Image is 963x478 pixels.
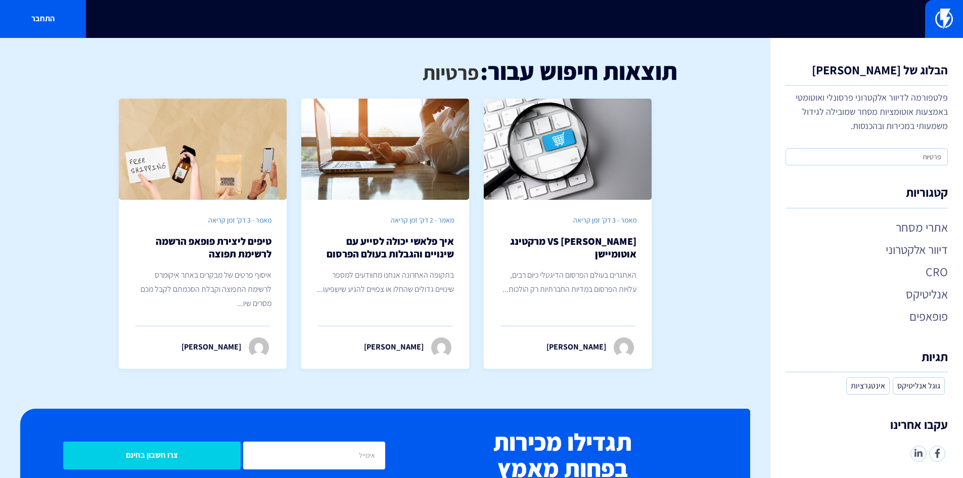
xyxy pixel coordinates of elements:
[484,99,652,369] a: מאמר - 3 דק' זמן קריאה [PERSON_NAME] VS מרקטינג אוטומיישן האתגרים בעולם הפרסום הדיגטלי כיום רבים,...
[786,91,948,133] p: פלטפורמה לדיוור אלקטרוני פרסונלי ואוטומטי באמצעות אוטומציות מסחר שמובילה לגידול משמעותי במכירות ו...
[316,235,454,260] h2: איך פלאשי יכולה לסייע עם שינויים והגבלות בעולם הפרסום
[546,341,606,353] p: [PERSON_NAME]
[301,99,469,369] a: מאמר - 2 דק' זמן קריאה איך פלאשי יכולה לסייע עם שינויים והגבלות בעולם הפרסום בתקופה האחרונה אנחנו...
[786,285,948,302] a: אנליטיקס
[134,235,271,260] h2: טיפים ליצירת פופאפ הרשמה לרשימת תפוצה
[786,219,948,236] a: אתרי מסחר
[63,442,241,469] input: צרו חשבון בחינם
[786,241,948,258] a: דיוור אלקטרוני
[208,215,271,225] span: מאמר - 3 דק' זמן קריאה
[134,268,271,311] p: איסוף פרטים של מבקרים באתר איקומרס לרשימת התפוצה וקבלת הסכמתם לקבל מכם מסרים שיו...
[499,235,636,260] h2: [PERSON_NAME] VS מרקטינג אוטומיישן
[893,377,945,395] a: גוגל אנליטיקס
[480,58,677,84] h2: תוצאות חיפוש עבור:
[499,268,636,296] p: האתגרים בעולם הפרסום הדיגטלי כיום רבים, עלויות הפרסום במדיות החברתיות רק הולכות...
[846,377,890,395] a: אינטגרציות
[786,350,948,372] h4: תגיות
[573,215,636,225] span: מאמר - 3 דק' זמן קריאה
[786,263,948,280] a: CRO
[786,418,948,440] h4: עקבו אחרינו
[243,442,385,469] input: אימייל
[423,61,479,83] h1: פרטיות
[786,148,948,165] input: חיפוש
[119,99,287,369] a: מאמר - 3 דק' זמן קריאה טיפים ליצירת פופאפ הרשמה לרשימת תפוצה איסוף פרטים של מבקרים באתר איקומרס ל...
[786,308,948,325] a: פופאפים
[316,268,454,296] p: בתקופה האחרונה אנחנו מתוודעים למספר שינויים גדולים שהחלו או צפויים להגיע שישפיעו...
[786,186,948,208] h4: קטגוריות
[181,341,241,353] p: [PERSON_NAME]
[786,63,948,85] h1: הבלוג של [PERSON_NAME]
[391,215,454,225] span: מאמר - 2 דק' זמן קריאה
[364,341,424,353] p: [PERSON_NAME]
